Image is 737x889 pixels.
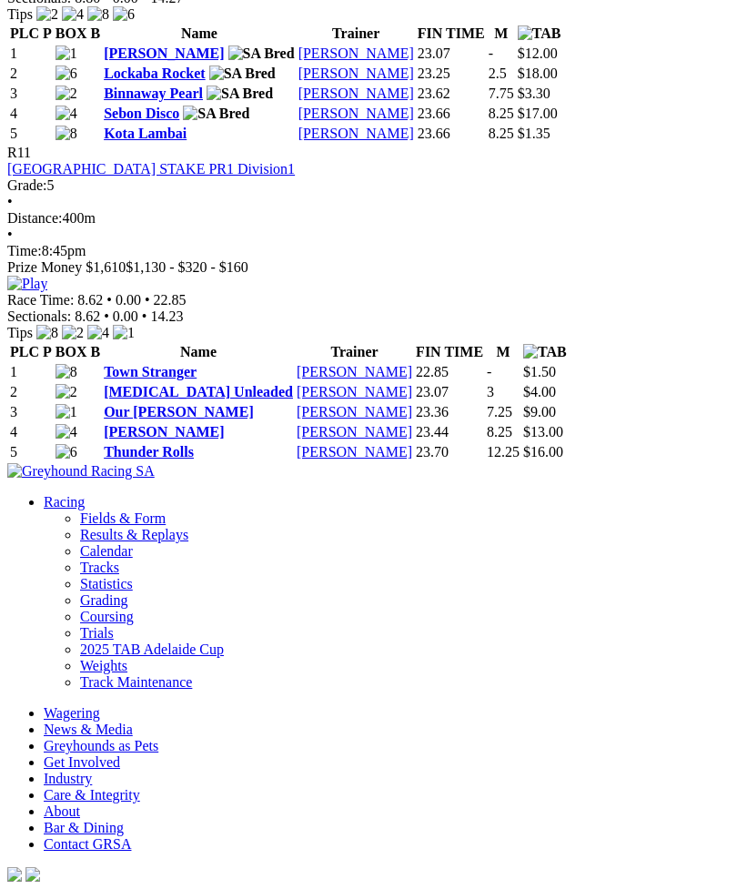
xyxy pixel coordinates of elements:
img: Play [7,276,47,292]
td: 23.25 [417,65,486,83]
div: 400m [7,210,730,227]
text: 2.5 [489,66,507,81]
td: 3 [9,403,53,421]
span: $1.50 [523,364,556,379]
a: Weights [80,658,127,673]
a: [PERSON_NAME] [297,424,412,439]
span: • [145,292,150,308]
img: TAB [518,25,561,42]
td: 23.36 [415,403,484,421]
td: 5 [9,125,53,143]
a: Bar & Dining [44,820,124,835]
a: [PERSON_NAME] [297,444,412,460]
img: 1 [113,325,135,341]
span: BOX [56,25,87,41]
img: twitter.svg [25,867,40,882]
td: 23.66 [417,105,486,123]
a: Track Maintenance [80,674,192,690]
a: [PERSON_NAME] [297,364,412,379]
div: Prize Money $1,610 [7,259,730,276]
td: 23.70 [415,443,484,461]
span: $1.35 [518,126,550,141]
td: 23.66 [417,125,486,143]
a: [PERSON_NAME] [104,424,224,439]
img: SA Bred [228,45,295,62]
a: Town Stranger [104,364,197,379]
img: 4 [62,6,84,23]
th: M [486,343,520,361]
td: 23.44 [415,423,484,441]
td: 4 [9,105,53,123]
img: 2 [62,325,84,341]
a: [PERSON_NAME] [298,106,414,121]
img: SA Bred [183,106,249,122]
text: - [489,45,493,61]
text: 8.25 [487,424,512,439]
img: 4 [56,106,77,122]
span: Distance: [7,210,62,226]
a: Lockaba Rocket [104,66,206,81]
img: 4 [87,325,109,341]
span: $18.00 [518,66,558,81]
th: FIN TIME [417,25,486,43]
td: 5 [9,443,53,461]
a: Coursing [80,609,134,624]
a: Tracks [80,560,119,575]
a: [GEOGRAPHIC_DATA] STAKE PR1 Division1 [7,161,295,177]
td: 23.07 [417,45,486,63]
img: Greyhound Racing SA [7,463,155,480]
text: 7.75 [489,86,514,101]
span: Tips [7,6,33,22]
img: 1 [56,404,77,420]
td: 1 [9,363,53,381]
span: • [142,308,147,324]
a: Binnaway Pearl [104,86,203,101]
td: 2 [9,383,53,401]
th: Trainer [296,343,413,361]
a: Contact GRSA [44,836,131,852]
a: Sebon Disco [104,106,179,121]
span: 8.62 [77,292,103,308]
a: [PERSON_NAME] [298,45,414,61]
img: 6 [113,6,135,23]
td: 2 [9,65,53,83]
a: [MEDICAL_DATA] Unleaded [104,384,293,399]
td: 1 [9,45,53,63]
a: [PERSON_NAME] [104,45,224,61]
a: Wagering [44,705,100,721]
a: Our [PERSON_NAME] [104,404,254,419]
img: 6 [56,444,77,460]
span: 22.85 [154,292,187,308]
th: Trainer [298,25,415,43]
text: - [487,364,491,379]
a: Grading [80,592,127,608]
span: 14.23 [150,308,183,324]
span: Tips [7,325,33,340]
span: P [43,344,52,359]
img: 2 [56,384,77,400]
span: • [7,194,13,209]
span: P [43,25,52,41]
span: 8.62 [75,308,100,324]
img: 4 [56,424,77,440]
td: 4 [9,423,53,441]
span: 0.00 [113,308,138,324]
th: M [488,25,515,43]
a: [PERSON_NAME] [298,86,414,101]
a: 2025 TAB Adelaide Cup [80,641,224,657]
span: B [90,25,100,41]
a: About [44,803,80,819]
a: Greyhounds as Pets [44,738,158,753]
span: • [104,308,109,324]
span: $12.00 [518,45,558,61]
td: 23.62 [417,85,486,103]
a: Trials [80,625,114,641]
img: TAB [523,344,567,360]
span: Grade: [7,177,47,193]
th: FIN TIME [415,343,484,361]
span: $16.00 [523,444,563,460]
span: 0.00 [116,292,141,308]
img: facebook.svg [7,867,22,882]
span: R11 [7,145,31,160]
span: $17.00 [518,106,558,121]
